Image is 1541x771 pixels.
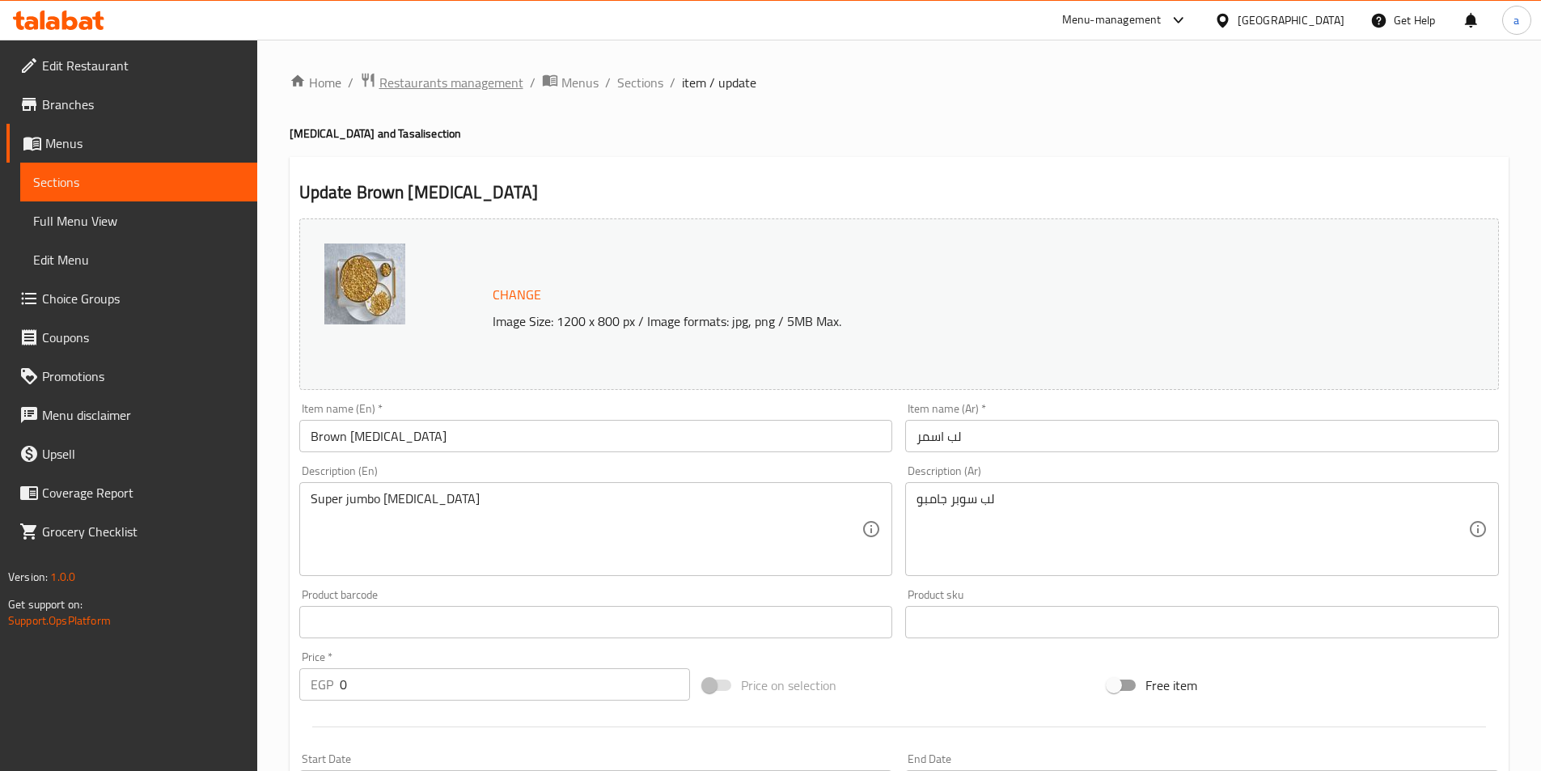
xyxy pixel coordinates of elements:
[6,279,257,318] a: Choice Groups
[741,676,836,695] span: Price on selection
[6,357,257,396] a: Promotions
[8,566,48,587] span: Version:
[682,73,756,92] span: item / update
[299,606,893,638] input: Please enter product barcode
[42,56,244,75] span: Edit Restaurant
[33,172,244,192] span: Sections
[8,610,111,631] a: Support.OpsPlatform
[311,491,862,568] textarea: Super jumbo [MEDICAL_DATA]
[42,366,244,386] span: Promotions
[6,124,257,163] a: Menus
[6,46,257,85] a: Edit Restaurant
[6,85,257,124] a: Branches
[20,240,257,279] a: Edit Menu
[486,278,548,311] button: Change
[1513,11,1519,29] span: a
[20,201,257,240] a: Full Menu View
[290,73,341,92] a: Home
[6,434,257,473] a: Upsell
[42,405,244,425] span: Menu disclaimer
[311,675,333,694] p: EGP
[42,483,244,502] span: Coverage Report
[299,420,893,452] input: Enter name En
[348,73,353,92] li: /
[299,180,1499,205] h2: Update Brown [MEDICAL_DATA]
[917,491,1468,568] textarea: لب سوبر جامبو
[486,311,1348,331] p: Image Size: 1200 x 800 px / Image formats: jpg, png / 5MB Max.
[1062,11,1162,30] div: Menu-management
[493,283,541,307] span: Change
[1238,11,1344,29] div: [GEOGRAPHIC_DATA]
[6,396,257,434] a: Menu disclaimer
[1145,676,1197,695] span: Free item
[605,73,611,92] li: /
[324,244,405,324] img: Super_Brown_Pulp638762180378651245.jpg
[561,73,599,92] span: Menus
[42,95,244,114] span: Branches
[360,72,523,93] a: Restaurants management
[8,594,83,615] span: Get support on:
[20,163,257,201] a: Sections
[290,125,1509,142] h4: [MEDICAL_DATA] and Tasali section
[6,473,257,512] a: Coverage Report
[42,522,244,541] span: Grocery Checklist
[530,73,536,92] li: /
[340,668,691,701] input: Please enter price
[33,250,244,269] span: Edit Menu
[45,133,244,153] span: Menus
[50,566,75,587] span: 1.0.0
[617,73,663,92] a: Sections
[905,606,1499,638] input: Please enter product sku
[542,72,599,93] a: Menus
[33,211,244,231] span: Full Menu View
[42,328,244,347] span: Coupons
[290,72,1509,93] nav: breadcrumb
[905,420,1499,452] input: Enter name Ar
[42,444,244,464] span: Upsell
[6,512,257,551] a: Grocery Checklist
[42,289,244,308] span: Choice Groups
[379,73,523,92] span: Restaurants management
[6,318,257,357] a: Coupons
[670,73,675,92] li: /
